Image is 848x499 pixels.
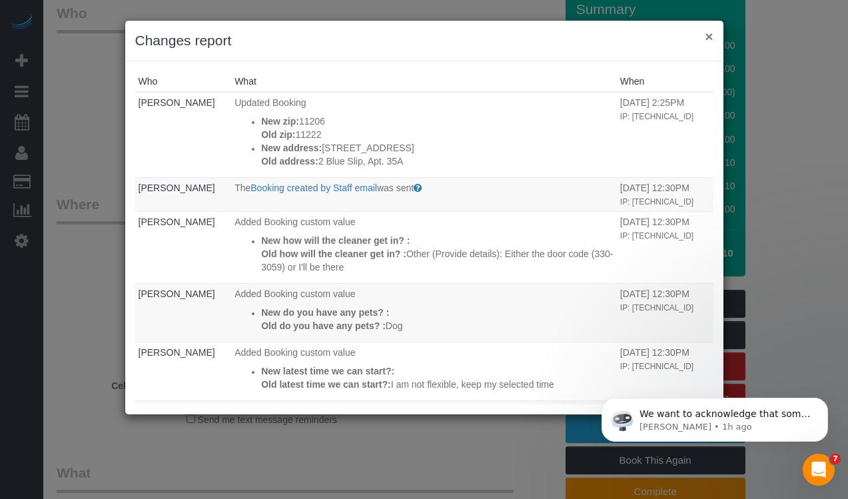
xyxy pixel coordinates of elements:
[234,347,355,358] span: Added Booking custom value
[234,288,355,299] span: Added Booking custom value
[261,319,614,332] p: Dog
[139,183,215,193] a: [PERSON_NAME]
[234,183,250,193] span: The
[231,211,617,283] td: What
[261,320,386,331] strong: Old do you have any pets? :
[261,247,614,274] p: Other (Provide details): Either the door code (330-3059) or I'll be there
[135,31,713,51] h3: Changes report
[261,366,394,376] strong: New latest time we can start?:
[234,97,306,108] span: Updated Booking
[135,283,232,342] td: Who
[830,454,841,464] span: 7
[231,177,617,211] td: What
[261,143,322,153] strong: New address:
[231,400,617,459] td: What
[125,21,723,414] sui-modal: Changes report
[620,197,693,207] small: IP: [TECHNICAL_ID]
[261,115,614,128] p: 11206
[377,183,414,193] span: was sent
[803,454,835,486] iframe: Intercom live chat
[261,307,389,318] strong: New do you have any pets? :
[261,379,391,390] strong: Old latest time we can start?:
[261,155,614,168] p: 2 Blue Slip, Apt. 35A
[135,92,232,177] td: Who
[231,71,617,92] th: What
[135,400,232,459] td: Who
[620,112,693,121] small: IP: [TECHNICAL_ID]
[231,283,617,342] td: What
[135,71,232,92] th: Who
[261,129,295,140] strong: Old zip:
[617,283,713,342] td: When
[139,347,215,358] a: [PERSON_NAME]
[231,92,617,177] td: What
[617,92,713,177] td: When
[261,128,614,141] p: 11222
[620,362,693,371] small: IP: [TECHNICAL_ID]
[261,249,406,259] strong: Old how will the cleaner get in? :
[139,288,215,299] a: [PERSON_NAME]
[231,342,617,400] td: What
[250,183,377,193] a: Booking created by Staff email
[617,211,713,283] td: When
[135,177,232,211] td: Who
[261,156,318,167] strong: Old address:
[135,342,232,400] td: Who
[617,342,713,400] td: When
[234,217,355,227] span: Added Booking custom value
[261,141,614,155] p: [STREET_ADDRESS]
[261,378,614,391] p: I am not flexible, keep my selected time
[617,71,713,92] th: When
[261,235,410,246] strong: New how will the cleaner get in? :
[582,370,848,463] iframe: Intercom notifications message
[617,177,713,211] td: When
[139,217,215,227] a: [PERSON_NAME]
[620,231,693,241] small: IP: [TECHNICAL_ID]
[139,97,215,108] a: [PERSON_NAME]
[261,116,299,127] strong: New zip:
[620,303,693,312] small: IP: [TECHNICAL_ID]
[705,29,713,43] button: ×
[135,211,232,283] td: Who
